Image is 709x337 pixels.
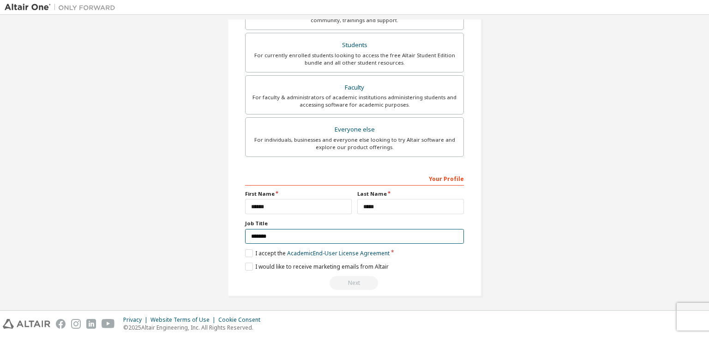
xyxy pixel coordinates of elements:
[251,81,458,94] div: Faculty
[357,190,464,198] label: Last Name
[245,263,389,271] label: I would like to receive marketing emails from Altair
[245,171,464,186] div: Your Profile
[251,52,458,66] div: For currently enrolled students looking to access the free Altair Student Edition bundle and all ...
[102,319,115,329] img: youtube.svg
[123,324,266,331] p: © 2025 Altair Engineering, Inc. All Rights Reserved.
[56,319,66,329] img: facebook.svg
[5,3,120,12] img: Altair One
[245,220,464,227] label: Job Title
[251,39,458,52] div: Students
[150,316,218,324] div: Website Terms of Use
[251,94,458,108] div: For faculty & administrators of academic institutions administering students and accessing softwa...
[218,316,266,324] div: Cookie Consent
[86,319,96,329] img: linkedin.svg
[245,190,352,198] label: First Name
[251,123,458,136] div: Everyone else
[245,276,464,290] div: Read and acccept EULA to continue
[71,319,81,329] img: instagram.svg
[3,319,50,329] img: altair_logo.svg
[251,136,458,151] div: For individuals, businesses and everyone else looking to try Altair software and explore our prod...
[287,249,390,257] a: Academic End-User License Agreement
[245,249,390,257] label: I accept the
[123,316,150,324] div: Privacy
